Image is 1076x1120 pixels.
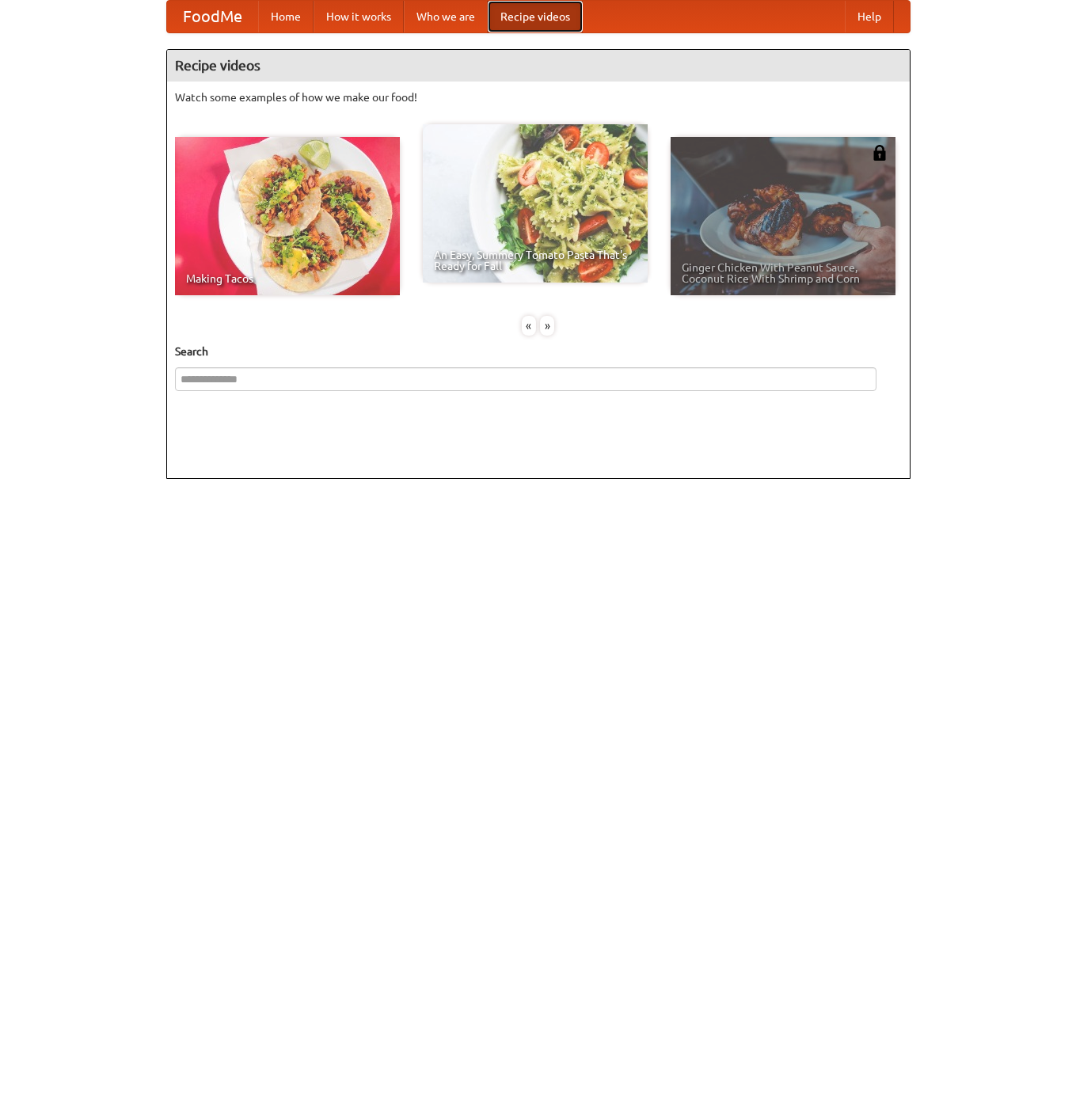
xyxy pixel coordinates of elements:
a: Home [258,1,314,32]
a: Who we are [404,1,488,32]
p: Watch some examples of how we make our food! [175,89,902,105]
span: Making Tacos [186,273,389,284]
div: » [540,316,554,336]
a: How it works [314,1,404,32]
a: Making Tacos [175,137,400,295]
a: Help [845,1,894,32]
img: 483408.png [872,145,888,161]
a: FoodMe [167,1,258,32]
span: An Easy, Summery Tomato Pasta That's Ready for Fall [434,249,637,271]
h5: Search [175,344,902,359]
h4: Recipe videos [167,50,910,82]
a: Recipe videos [488,1,583,32]
a: An Easy, Summery Tomato Pasta That's Ready for Fall [423,124,648,283]
div: « [522,316,536,336]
